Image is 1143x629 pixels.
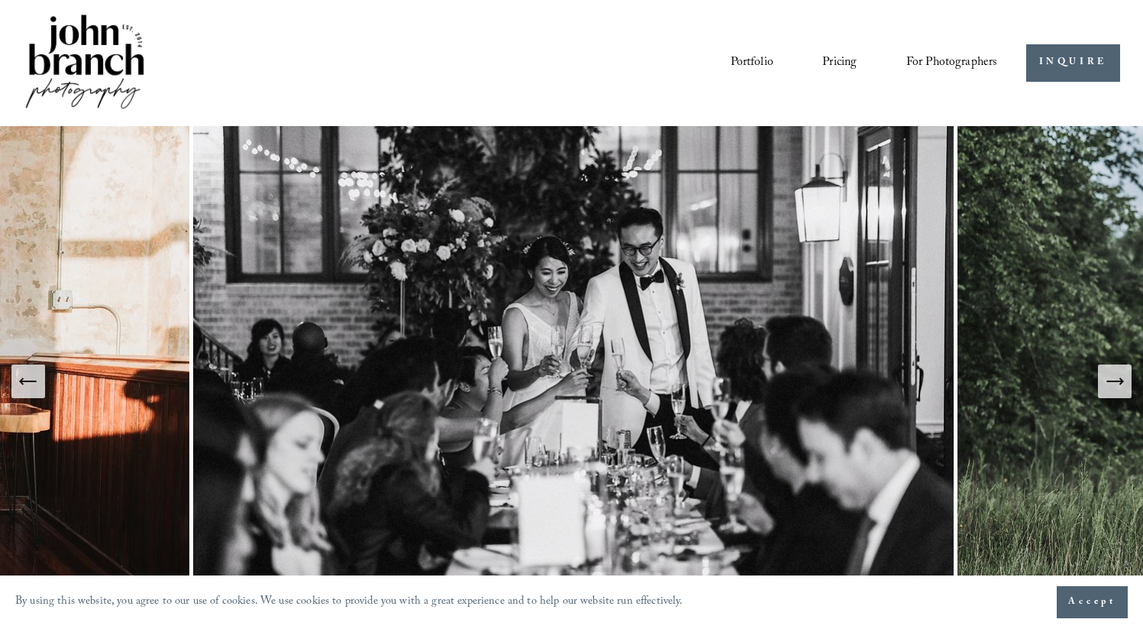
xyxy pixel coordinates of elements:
[731,50,773,76] a: Portfolio
[1098,365,1132,398] button: Next Slide
[15,592,683,614] p: By using this website, you agree to our use of cookies. We use cookies to provide you with a grea...
[1057,586,1128,618] button: Accept
[906,50,998,76] a: folder dropdown
[822,50,857,76] a: Pricing
[11,365,45,398] button: Previous Slide
[906,51,998,75] span: For Photographers
[23,11,147,115] img: John Branch IV Photography
[1068,595,1116,610] span: Accept
[1026,44,1120,82] a: INQUIRE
